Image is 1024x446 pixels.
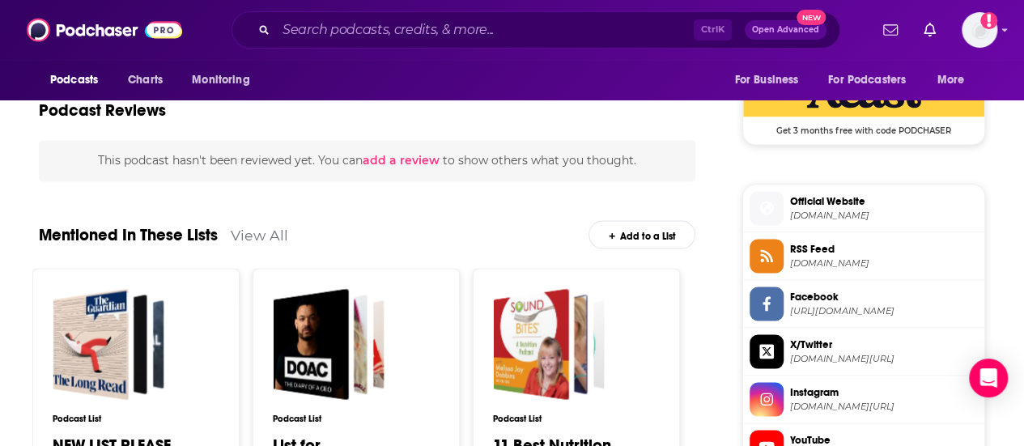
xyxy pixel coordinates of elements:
input: Search podcasts, credits, & more... [276,17,694,43]
span: https://www.facebook.com/thedoctorskitchen [790,304,978,316]
span: Facebook [790,289,978,304]
a: X/Twitter[DOMAIN_NAME][URL] [750,334,978,368]
a: Official Website[DOMAIN_NAME] [750,191,978,225]
span: Monitoring [192,69,249,91]
span: Podcasts [50,69,98,91]
span: This podcast hasn't been reviewed yet. You can to show others what you thought. [98,153,636,168]
button: open menu [926,65,985,96]
button: add a review [363,151,440,169]
div: Search podcasts, credits, & more... [232,11,840,49]
span: Instagram [790,384,978,399]
button: open menu [723,65,818,96]
span: instagram.com/doctors_kitchen [790,400,978,412]
span: More [937,69,965,91]
span: twitter.com/doctors_kitchen [790,352,978,364]
a: 11 Best Nutrition Podcasts [493,288,605,400]
span: thedoctorskitchen.com [790,209,978,221]
span: RSS Feed [790,241,978,256]
span: Ctrl K [694,19,732,40]
a: List for Heather [273,288,385,400]
button: Open AdvancedNew [745,20,826,40]
span: X/Twitter [790,337,978,351]
a: Mentioned In These Lists [39,224,218,244]
h3: Podcast Reviews [39,100,166,121]
span: Logged in as Ashley_Beenen [962,12,997,48]
span: Charts [128,69,163,91]
div: Add to a List [588,220,695,248]
a: View All [231,226,288,243]
svg: Add a profile image [980,12,997,29]
a: NEW LIST PLEASE WORK [53,288,164,400]
span: Official Website [790,193,978,208]
span: New [797,10,826,25]
a: Charts [117,65,172,96]
span: For Business [734,69,798,91]
a: Show notifications dropdown [877,16,904,44]
button: open menu [39,65,119,96]
a: RSS Feed[DOMAIN_NAME] [750,239,978,273]
button: Show profile menu [962,12,997,48]
img: Podchaser - Follow, Share and Rate Podcasts [27,15,182,45]
span: For Podcasters [828,69,906,91]
h3: Podcast List [273,413,440,423]
button: open menu [818,65,929,96]
span: Open Advanced [752,26,819,34]
a: Facebook[URL][DOMAIN_NAME] [750,287,978,321]
img: User Profile [962,12,997,48]
h3: Podcast List [53,413,219,423]
h3: Podcast List [493,413,661,423]
a: Acast Deal: Get 3 months free with code PODCHASER [743,68,984,134]
a: Instagram[DOMAIN_NAME][URL] [750,382,978,416]
button: open menu [181,65,270,96]
span: Get 3 months free with code PODCHASER [743,117,984,136]
span: feeds.acast.com [790,257,978,269]
div: Open Intercom Messenger [969,359,1008,397]
a: Show notifications dropdown [917,16,942,44]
